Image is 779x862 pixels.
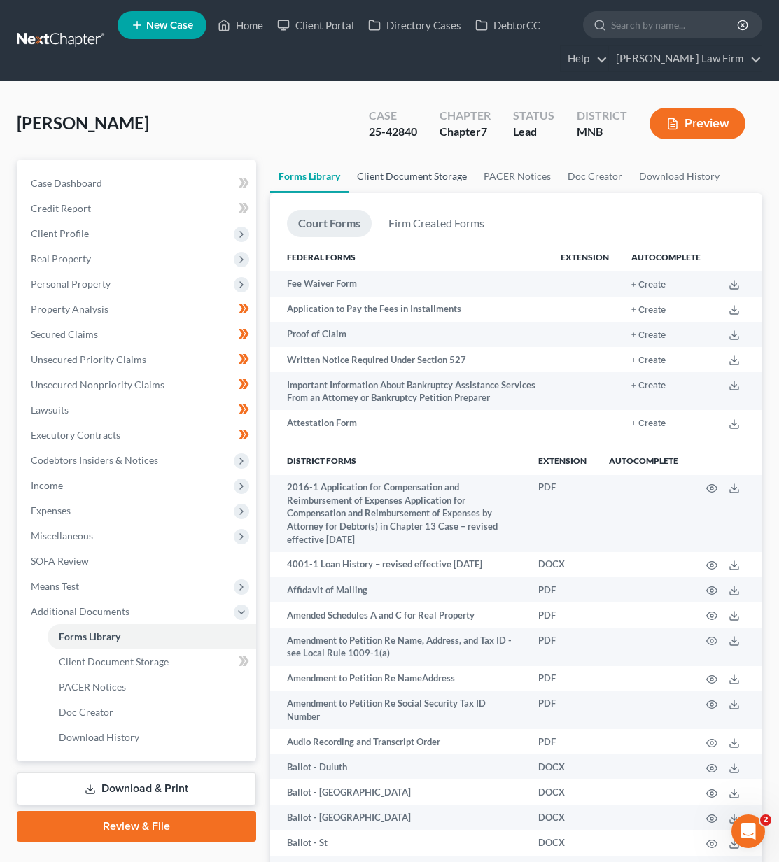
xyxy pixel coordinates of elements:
td: DOCX [527,552,598,577]
a: Download & Print [17,772,256,805]
a: Court Forms [287,210,372,237]
span: Codebtors Insiders & Notices [31,454,158,466]
span: Forms Library [59,630,120,642]
th: District forms [270,447,527,475]
span: Unsecured Nonpriority Claims [31,379,164,390]
button: + Create [631,331,666,340]
span: Credit Report [31,202,91,214]
a: PACER Notices [48,674,256,700]
td: Amendment to Petition Re Name, Address, and Tax ID - see Local Rule 1009-1(a) [270,628,527,666]
span: Means Test [31,580,79,592]
td: Amendment to Petition Re NameAddress [270,666,527,691]
a: Download History [631,160,728,193]
th: Federal Forms [270,243,549,271]
iframe: Intercom live chat [731,814,765,848]
a: PACER Notices [475,160,559,193]
span: PACER Notices [59,681,126,693]
button: Preview [650,108,745,139]
div: MNB [577,124,627,140]
td: Fee Waiver Form [270,271,549,297]
div: District [577,108,627,124]
a: Directory Cases [361,13,468,38]
span: Miscellaneous [31,530,93,542]
span: 2 [760,814,771,826]
a: Home [211,13,270,38]
td: DOCX [527,754,598,779]
span: Expenses [31,504,71,516]
span: Income [31,479,63,491]
a: Forms Library [48,624,256,649]
span: SOFA Review [31,555,89,567]
input: Search by name... [611,12,739,38]
span: Additional Documents [31,605,129,617]
a: Unsecured Priority Claims [20,347,256,372]
button: + Create [631,419,666,428]
td: Important Information About Bankruptcy Assistance Services From an Attorney or Bankruptcy Petitio... [270,372,549,411]
td: Written Notice Required Under Section 527 [270,347,549,372]
a: Secured Claims [20,322,256,347]
a: Help [561,46,608,71]
span: Client Profile [31,227,89,239]
div: Case [369,108,417,124]
span: Client Document Storage [59,656,169,667]
a: DebtorCC [468,13,547,38]
td: Ballot - [GEOGRAPHIC_DATA] [270,805,527,830]
td: Affidavit of Mailing [270,577,527,602]
span: Real Property [31,253,91,264]
td: Audio Recording and Transcript Order [270,729,527,754]
td: Attestation Form [270,410,549,435]
span: Lawsuits [31,404,69,416]
div: Chapter [440,124,491,140]
a: Doc Creator [48,700,256,725]
td: DOCX [527,779,598,805]
span: Doc Creator [59,706,113,718]
span: Unsecured Priority Claims [31,353,146,365]
button: + Create [631,381,666,390]
a: Download History [48,725,256,750]
a: Unsecured Nonpriority Claims [20,372,256,397]
div: Lead [513,124,554,140]
a: Doc Creator [559,160,631,193]
td: 2016-1 Application for Compensation and Reimbursement of Expenses Application for Compensation an... [270,475,527,552]
span: Download History [59,731,139,743]
td: Ballot - [GEOGRAPHIC_DATA] [270,779,527,805]
td: Ballot - Duluth [270,754,527,779]
button: + Create [631,281,666,290]
td: Ballot - St [270,830,527,855]
a: Credit Report [20,196,256,221]
a: SOFA Review [20,549,256,574]
button: + Create [631,306,666,315]
span: Personal Property [31,278,111,290]
td: PDF [527,729,598,754]
a: Review & File [17,811,256,842]
a: Property Analysis [20,297,256,322]
th: Extension [527,447,598,475]
a: [PERSON_NAME] Law Firm [609,46,762,71]
th: Autocomplete [620,243,712,271]
a: Forms Library [270,160,349,193]
td: Application to Pay the Fees in Installments [270,297,549,322]
span: 7 [481,125,487,138]
span: [PERSON_NAME] [17,113,149,133]
td: DOCX [527,830,598,855]
span: New Case [146,20,193,31]
td: PDF [527,628,598,666]
td: PDF [527,666,598,691]
span: Executory Contracts [31,429,120,441]
td: Amendment to Petition Re Social Security Tax ID Number [270,691,527,730]
div: Chapter [440,108,491,124]
a: Client Document Storage [48,649,256,674]
a: Firm Created Forms [377,210,496,237]
td: PDF [527,691,598,730]
button: + Create [631,356,666,365]
div: Status [513,108,554,124]
td: PDF [527,475,598,552]
span: Property Analysis [31,303,108,315]
span: Secured Claims [31,328,98,340]
a: Case Dashboard [20,171,256,196]
th: Extension [549,243,620,271]
td: PDF [527,577,598,602]
td: Proof of Claim [270,322,549,347]
th: Autocomplete [598,447,689,475]
a: Lawsuits [20,397,256,423]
